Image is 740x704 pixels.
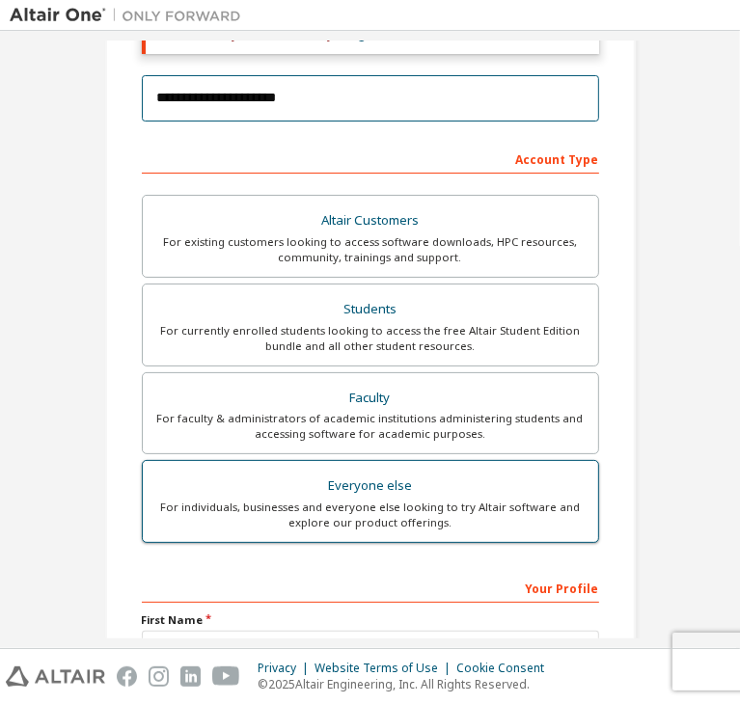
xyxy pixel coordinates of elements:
[149,666,169,687] img: instagram.svg
[142,572,599,603] div: Your Profile
[142,612,599,628] label: First Name
[117,666,137,687] img: facebook.svg
[456,661,556,676] div: Cookie Consent
[6,666,105,687] img: altair_logo.svg
[315,661,456,676] div: Website Terms of Use
[258,661,315,676] div: Privacy
[212,666,240,687] img: youtube.svg
[154,207,587,234] div: Altair Customers
[180,666,201,687] img: linkedin.svg
[258,676,556,692] p: © 2025 Altair Engineering, Inc. All Rights Reserved.
[154,385,587,412] div: Faculty
[154,411,587,442] div: For faculty & administrators of academic institutions administering students and accessing softwa...
[154,500,587,530] div: For individuals, businesses and everyone else looking to try Altair software and explore our prod...
[10,6,251,25] img: Altair One
[142,143,599,174] div: Account Type
[154,473,587,500] div: Everyone else
[154,296,587,323] div: Students
[154,234,587,265] div: For existing customers looking to access software downloads, HPC resources, community, trainings ...
[154,323,587,354] div: For currently enrolled students looking to access the free Altair Student Edition bundle and all ...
